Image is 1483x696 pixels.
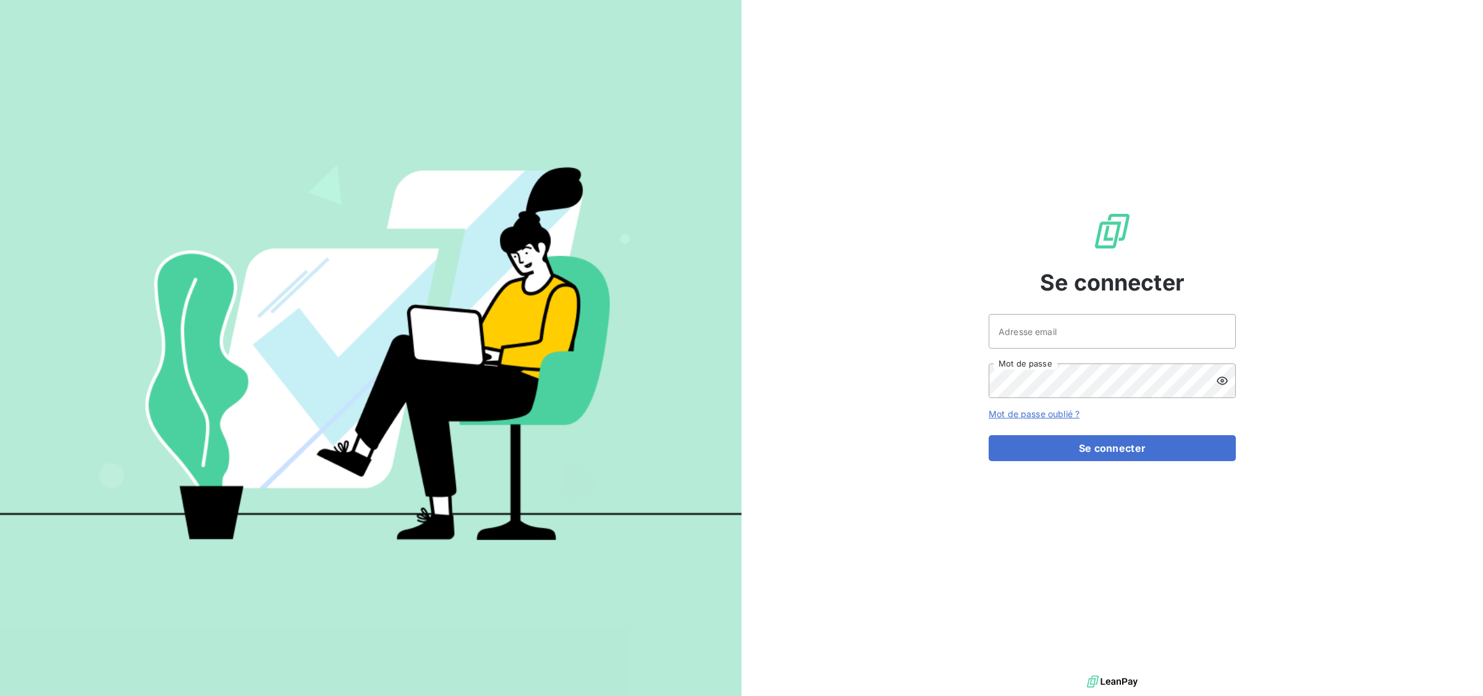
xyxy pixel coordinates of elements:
[1040,266,1185,299] span: Se connecter
[989,435,1236,461] button: Se connecter
[1092,211,1132,251] img: Logo LeanPay
[989,314,1236,349] input: placeholder
[989,409,1080,419] a: Mot de passe oublié ?
[1087,673,1138,691] img: logo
